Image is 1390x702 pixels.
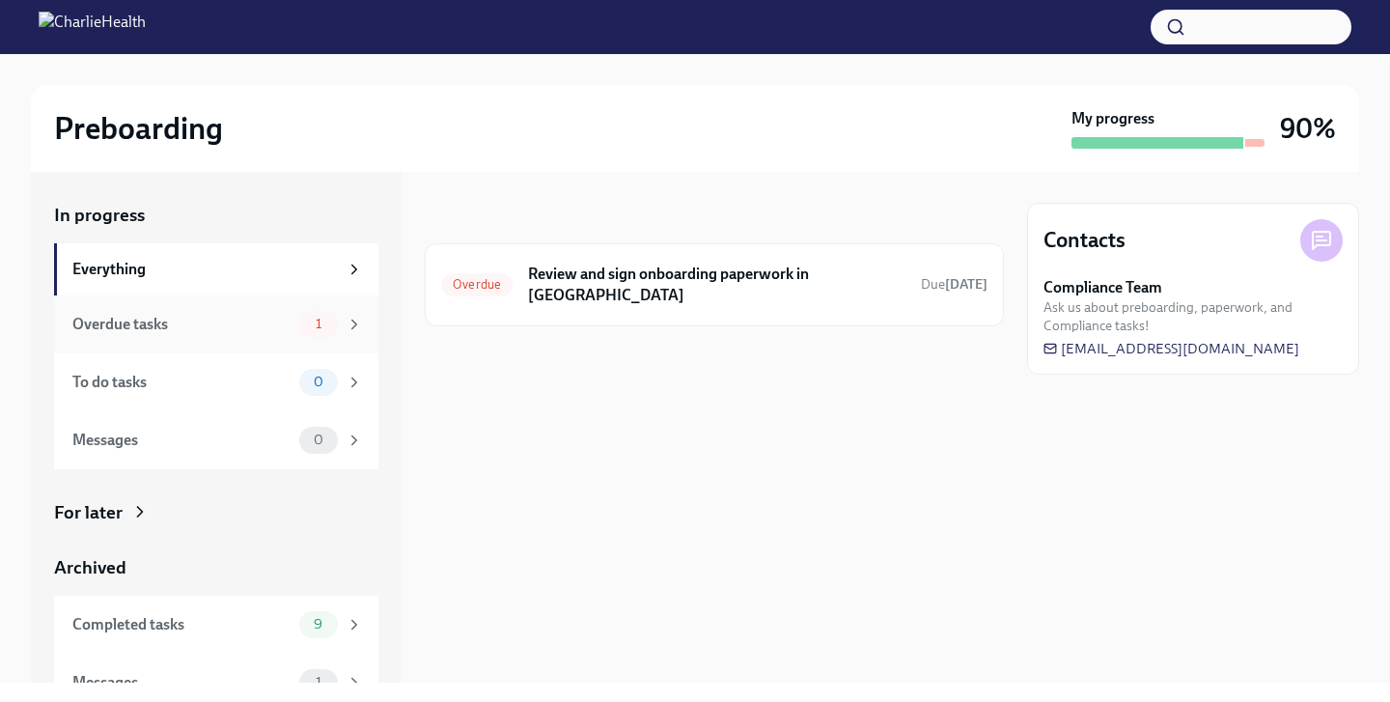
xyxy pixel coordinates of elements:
[72,314,292,335] div: Overdue tasks
[1071,108,1154,129] strong: My progress
[72,614,292,635] div: Completed tasks
[54,596,378,654] a: Completed tasks9
[72,259,338,280] div: Everything
[304,675,333,689] span: 1
[441,260,987,310] a: OverdueReview and sign onboarding paperwork in [GEOGRAPHIC_DATA]Due[DATE]
[54,243,378,295] a: Everything
[72,372,292,393] div: To do tasks
[1043,298,1343,335] span: Ask us about preboarding, paperwork, and Compliance tasks!
[302,617,334,632] span: 9
[425,203,515,228] div: In progress
[72,672,292,693] div: Messages
[39,12,146,42] img: CharlieHealth
[54,203,378,228] a: In progress
[72,430,292,451] div: Messages
[441,277,513,292] span: Overdue
[54,500,123,525] div: For later
[302,375,335,389] span: 0
[54,353,378,411] a: To do tasks0
[54,555,378,580] a: Archived
[302,433,335,447] span: 0
[945,276,987,293] strong: [DATE]
[1043,226,1126,255] h4: Contacts
[1043,339,1299,358] a: [EMAIL_ADDRESS][DOMAIN_NAME]
[54,295,378,353] a: Overdue tasks1
[528,264,905,306] h6: Review and sign onboarding paperwork in [GEOGRAPHIC_DATA]
[1280,111,1336,146] h3: 90%
[1043,277,1162,298] strong: Compliance Team
[921,276,987,293] span: Due
[54,411,378,469] a: Messages0
[54,109,223,148] h2: Preboarding
[304,317,333,331] span: 1
[921,275,987,294] span: September 29th, 2025 08:00
[54,500,378,525] a: For later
